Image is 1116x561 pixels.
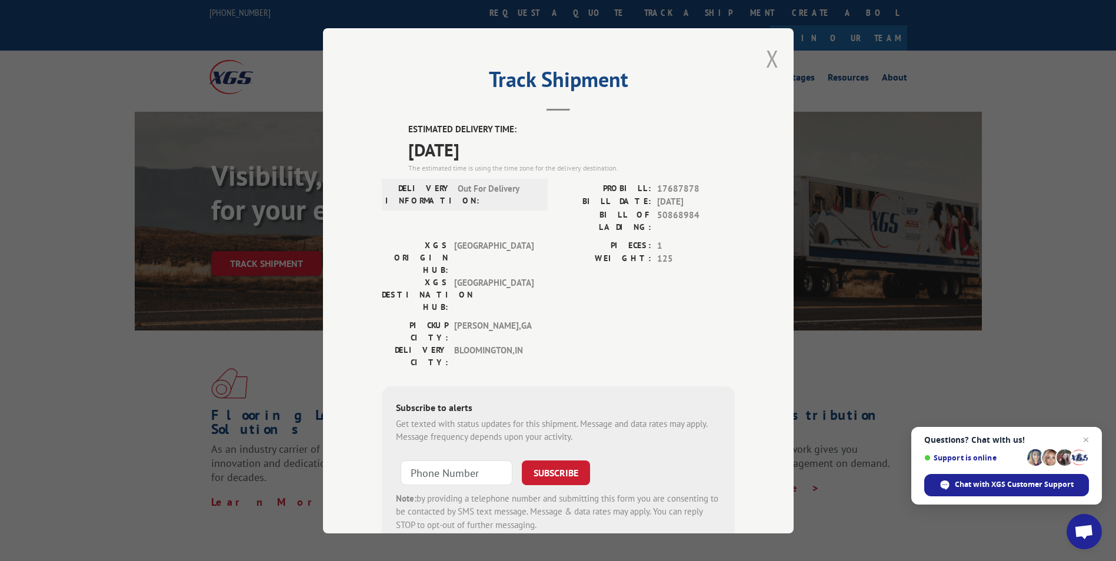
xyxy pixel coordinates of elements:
label: WEIGHT: [558,252,651,266]
span: 1 [657,239,735,252]
button: Close modal [766,43,779,74]
label: PIECES: [558,239,651,252]
h2: Track Shipment [382,71,735,93]
div: The estimated time is using the time zone for the delivery destination. [408,162,735,173]
label: PROBILL: [558,182,651,195]
span: Support is online [924,453,1023,462]
span: [DATE] [408,136,735,162]
span: 50868984 [657,208,735,233]
label: BILL DATE: [558,195,651,209]
span: BLOOMINGTON , IN [454,343,534,368]
label: XGS ORIGIN HUB: [382,239,448,276]
input: Phone Number [401,460,512,485]
span: [GEOGRAPHIC_DATA] [454,239,534,276]
span: Close chat [1079,433,1093,447]
span: Chat with XGS Customer Support [955,479,1074,490]
span: [GEOGRAPHIC_DATA] [454,276,534,313]
div: Open chat [1067,514,1102,549]
label: XGS DESTINATION HUB: [382,276,448,313]
span: [DATE] [657,195,735,209]
span: 17687878 [657,182,735,195]
div: Chat with XGS Customer Support [924,474,1089,496]
strong: Note: [396,492,417,503]
span: [PERSON_NAME] , GA [454,319,534,343]
span: Out For Delivery [458,182,537,206]
label: ESTIMATED DELIVERY TIME: [408,123,735,136]
div: Get texted with status updates for this shipment. Message and data rates may apply. Message frequ... [396,417,721,443]
button: SUBSCRIBE [522,460,590,485]
label: BILL OF LADING: [558,208,651,233]
label: DELIVERY INFORMATION: [385,182,452,206]
div: Subscribe to alerts [396,400,721,417]
div: by providing a telephone number and submitting this form you are consenting to be contacted by SM... [396,492,721,532]
span: 125 [657,252,735,266]
label: DELIVERY CITY: [382,343,448,368]
span: Questions? Chat with us! [924,435,1089,445]
label: PICKUP CITY: [382,319,448,343]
